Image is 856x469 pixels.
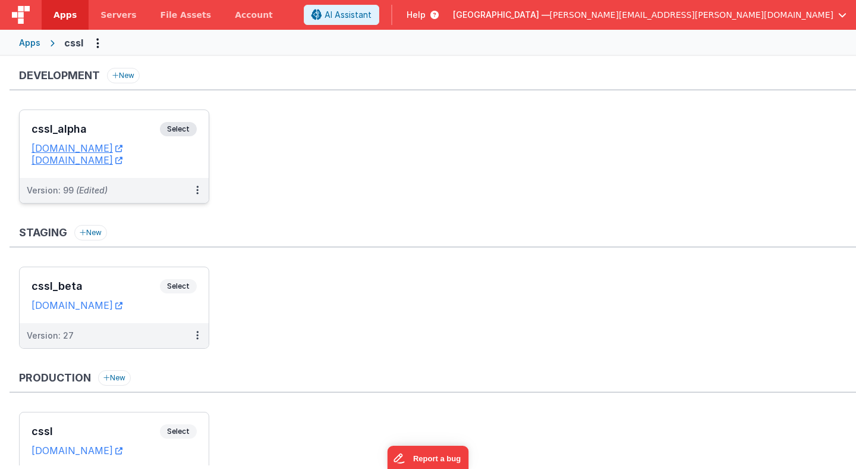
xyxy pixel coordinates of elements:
button: Options [88,33,107,52]
a: [DOMAIN_NAME] [32,445,122,457]
span: Servers [100,9,136,21]
span: AI Assistant [325,9,372,21]
span: File Assets [160,9,212,21]
a: [DOMAIN_NAME] [32,142,122,154]
span: [GEOGRAPHIC_DATA] — [453,9,550,21]
span: Select [160,122,197,136]
div: Version: 27 [27,330,74,342]
span: Select [160,279,197,293]
button: New [74,225,107,240]
button: New [98,370,131,386]
div: cssl [64,36,83,50]
a: [DOMAIN_NAME] [32,154,122,166]
span: Select [160,424,197,439]
h3: Staging [19,227,67,239]
a: [DOMAIN_NAME] [32,299,122,311]
span: (Edited) [76,185,108,195]
h3: Production [19,372,91,384]
span: [PERSON_NAME][EMAIL_ADDRESS][PERSON_NAME][DOMAIN_NAME] [550,9,833,21]
div: Version: 99 [27,185,108,196]
h3: Development [19,70,100,82]
button: New [107,68,140,83]
h3: cssl_alpha [32,123,160,135]
button: [GEOGRAPHIC_DATA] — [PERSON_NAME][EMAIL_ADDRESS][PERSON_NAME][DOMAIN_NAME] [453,9,846,21]
h3: cssl [32,426,160,437]
span: Help [407,9,426,21]
button: AI Assistant [304,5,379,25]
span: Apps [53,9,77,21]
div: Apps [19,37,40,49]
h3: cssl_beta [32,280,160,292]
